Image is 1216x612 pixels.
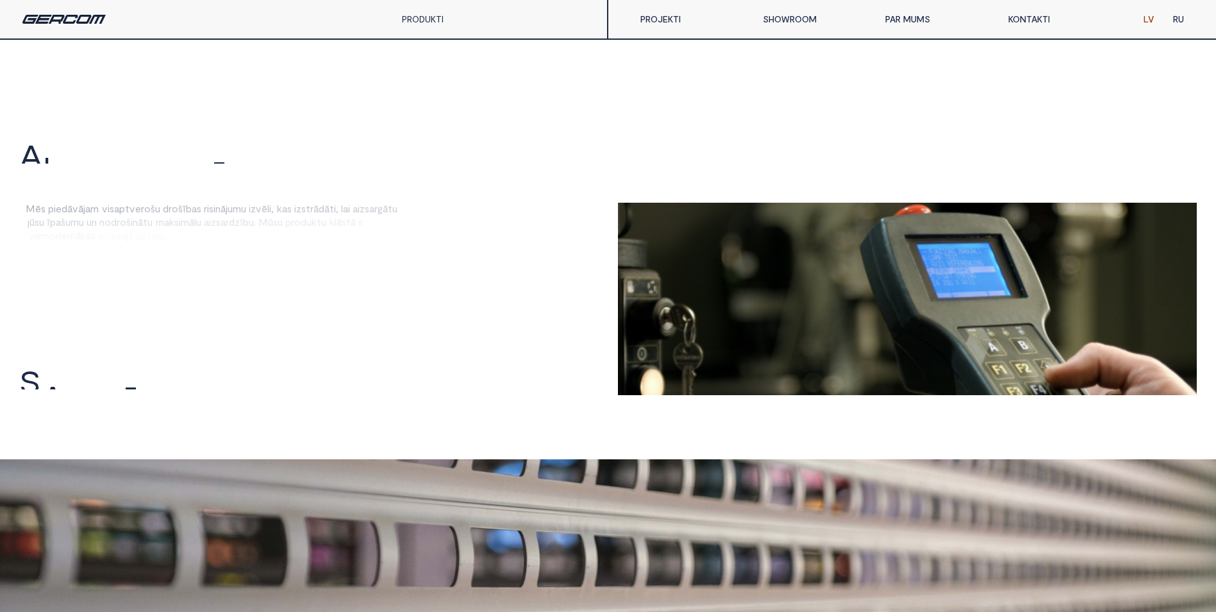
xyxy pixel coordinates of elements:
span: ļ [181,230,183,241]
span: i [54,203,56,214]
span: i [358,203,360,214]
span: j [226,203,228,214]
span: a [282,203,287,214]
span: , [165,230,167,241]
span: a [85,203,90,214]
span: i [213,203,215,214]
span: n [215,203,221,214]
span: z [211,216,216,228]
span: d [229,216,235,228]
span: s [342,216,346,228]
span: g [378,203,383,214]
span: ž [129,230,134,241]
a: PRODUKTI [402,13,444,24]
span: ē [262,203,267,214]
span: i [334,203,336,214]
span: M [26,203,35,214]
span: r [204,203,207,214]
span: s [209,203,213,214]
span: b [186,203,192,214]
span: u [196,216,201,228]
span: r [310,203,313,214]
span: ū [268,216,273,228]
span: n [71,230,76,241]
span: s [287,203,292,214]
span: t [388,203,392,214]
span: v [72,203,78,214]
span: b [243,216,249,228]
span: a [114,203,119,214]
span: S [191,386,213,417]
span: i [348,203,350,214]
span: l [335,216,337,228]
span: l [341,203,343,214]
span: r [141,203,144,214]
span: u [249,216,254,228]
span: s [174,216,179,228]
span: s [365,203,369,214]
span: a [369,203,374,214]
span: m [90,203,99,214]
span: u [79,216,84,228]
span: v [129,203,135,214]
span: s [301,203,306,214]
span: e [62,230,67,241]
span: a [115,230,121,241]
span: Z [65,386,87,417]
span: Ģ [229,160,256,192]
span: r [169,203,172,214]
span: r [374,203,378,214]
span: z [106,230,111,241]
span: u [241,203,246,214]
span: n [99,216,104,228]
span: u [147,216,153,228]
span: ā [221,203,226,214]
span: I [256,160,263,192]
span: I [163,386,171,417]
span: s [160,230,165,241]
a: SAZINĀTIES [19,350,213,395]
span: k [329,216,335,228]
span: š [151,203,155,214]
span: s [197,203,201,214]
span: j [83,203,85,214]
span: s [91,230,96,241]
span: r [170,230,173,241]
span: u [228,203,233,214]
span: e [135,203,141,214]
span: g [124,230,129,241]
span: t [125,203,129,214]
span: z [251,203,256,214]
span: a [134,230,139,241]
span: ē [35,203,41,214]
span: M [258,216,268,228]
span: z [235,216,240,228]
span: ā [337,216,342,228]
span: r [117,216,120,228]
span: ū [29,216,35,228]
span: ā [189,216,194,228]
span: n [92,216,97,228]
span: , [336,203,338,214]
span: p [285,216,291,228]
span: u [65,216,71,228]
span: a [192,203,197,214]
span: m [41,230,49,241]
span: z [296,203,301,214]
span: o [294,216,301,228]
span: t [306,203,310,214]
span: i [151,230,153,241]
span: r [226,216,229,228]
span: l [267,203,269,214]
span: i [207,203,209,214]
span: Ā [119,386,142,417]
span: d [62,203,67,214]
span: t [346,216,351,228]
span: d [301,216,306,228]
a: RU [1163,6,1194,32]
span: o [104,216,111,228]
span: o [120,216,126,228]
span: a [99,230,104,241]
span: Ē [208,160,229,192]
span: l [194,216,196,228]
